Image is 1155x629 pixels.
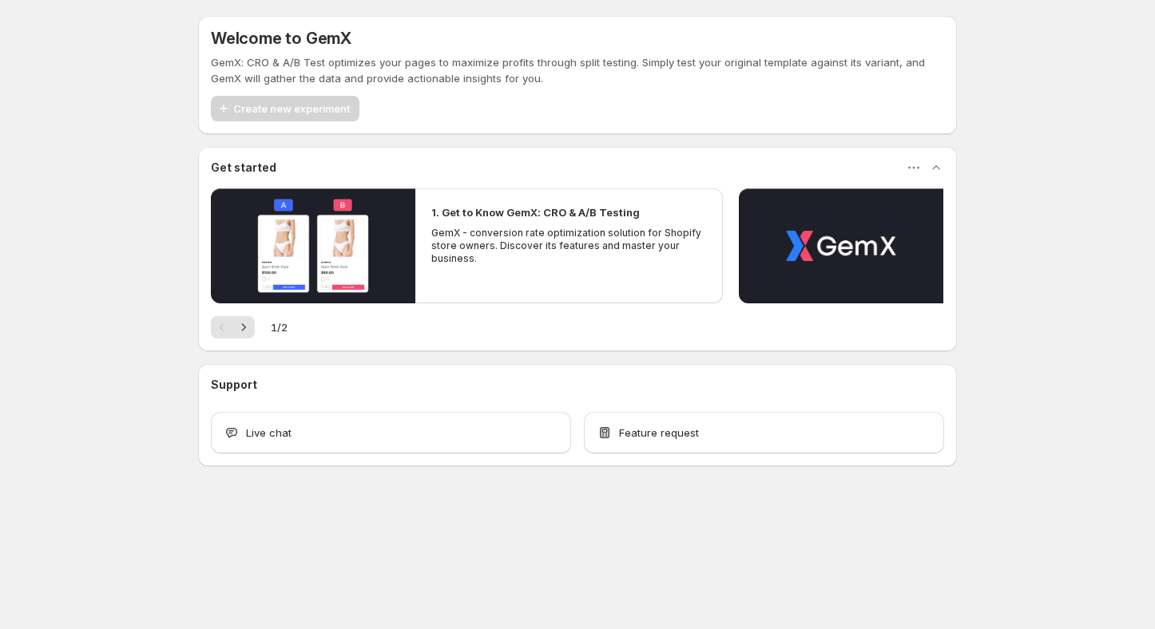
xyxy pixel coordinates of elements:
[211,377,257,393] h3: Support
[211,188,415,303] button: Play video
[211,29,351,48] h5: Welcome to GemX
[431,227,706,265] p: GemX - conversion rate optimization solution for Shopify store owners. Discover its features and ...
[246,425,292,441] span: Live chat
[431,204,640,220] h2: 1. Get to Know GemX: CRO & A/B Testing
[271,319,288,335] span: 1 / 2
[232,316,255,338] button: Next
[211,160,276,176] h3: Get started
[739,188,943,303] button: Play video
[211,316,255,338] nav: Pagination
[619,425,699,441] span: Feature request
[211,54,944,86] p: GemX: CRO & A/B Test optimizes your pages to maximize profits through split testing. Simply test ...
